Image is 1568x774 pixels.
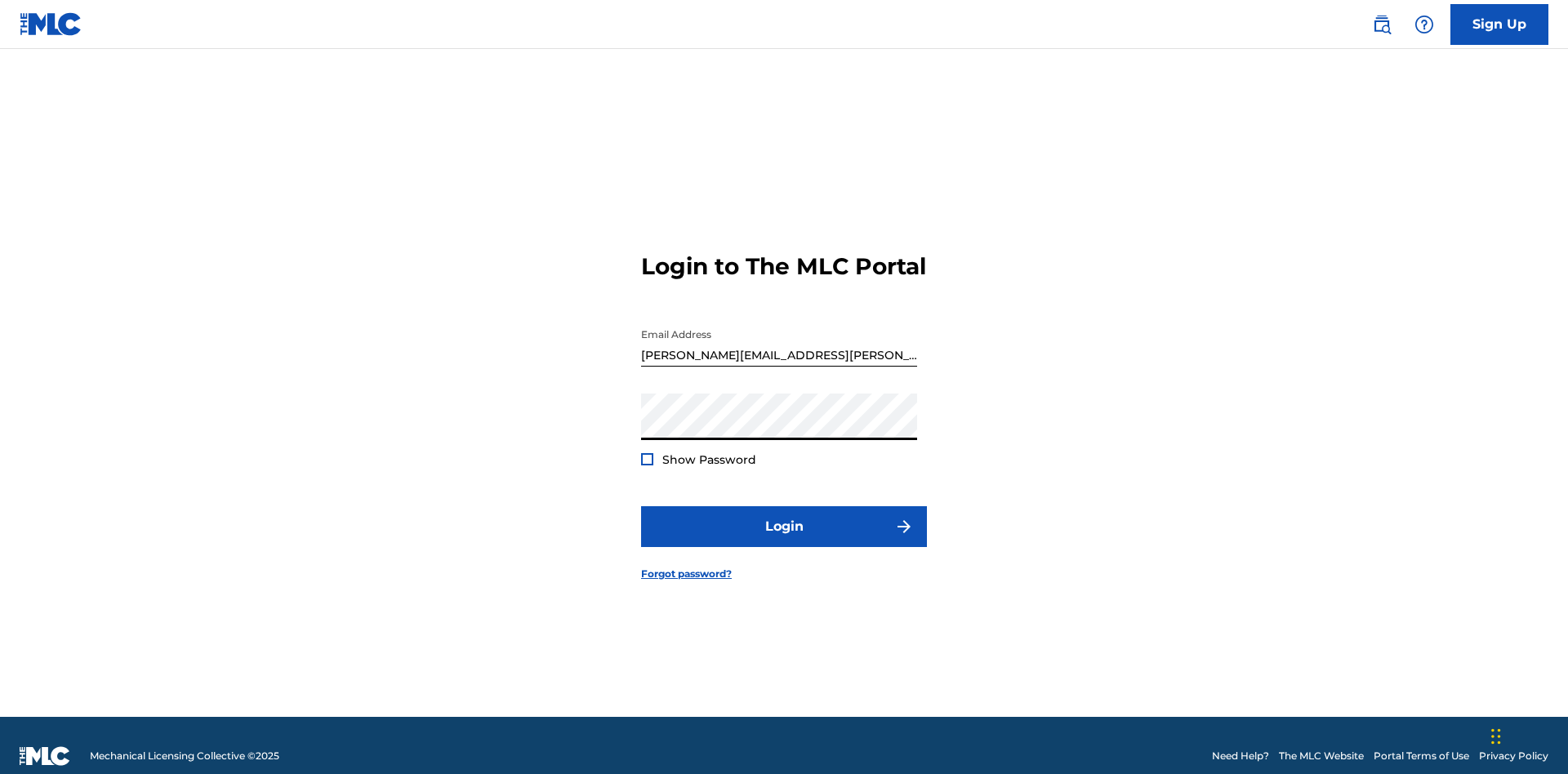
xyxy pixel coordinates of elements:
[1279,749,1364,763] a: The MLC Website
[641,506,927,547] button: Login
[20,746,70,766] img: logo
[1372,15,1392,34] img: search
[1414,15,1434,34] img: help
[1408,8,1441,41] div: Help
[894,517,914,536] img: f7272a7cc735f4ea7f67.svg
[90,749,279,763] span: Mechanical Licensing Collective © 2025
[20,12,82,36] img: MLC Logo
[1374,749,1469,763] a: Portal Terms of Use
[1450,4,1548,45] a: Sign Up
[1212,749,1269,763] a: Need Help?
[641,252,926,281] h3: Login to The MLC Portal
[1365,8,1398,41] a: Public Search
[662,452,756,467] span: Show Password
[1491,712,1501,761] div: Drag
[1486,696,1568,774] iframe: Chat Widget
[641,567,732,581] a: Forgot password?
[1479,749,1548,763] a: Privacy Policy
